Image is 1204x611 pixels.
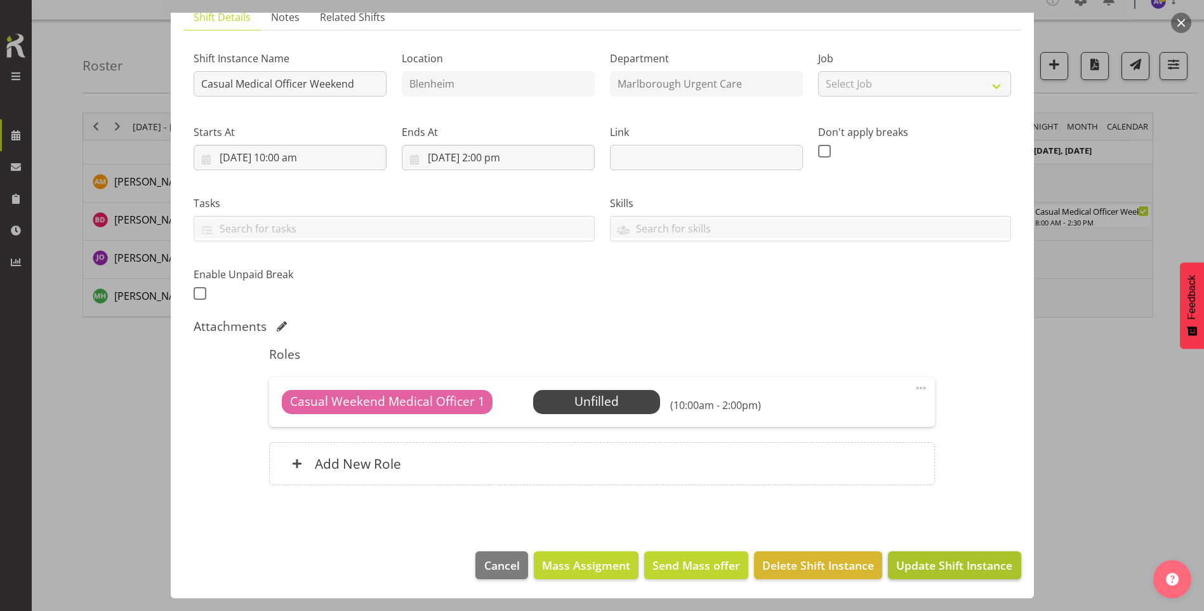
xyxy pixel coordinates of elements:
input: Click to select... [402,145,595,170]
span: Shift Details [194,10,251,25]
span: Notes [271,10,300,25]
label: Link [610,124,803,140]
label: Enable Unpaid Break [194,267,387,282]
input: Search for skills [611,218,1010,238]
button: Update Shift Instance [888,551,1021,579]
button: Feedback - Show survey [1180,262,1204,349]
label: Department [610,51,803,66]
button: Delete Shift Instance [754,551,882,579]
button: Send Mass offer [644,551,748,579]
label: Location [402,51,595,66]
input: Shift Instance Name [194,71,387,97]
span: Unfilled [574,393,619,410]
span: Feedback [1186,275,1198,319]
label: Tasks [194,196,595,211]
h6: (10:00am - 2:00pm) [670,399,761,412]
span: Update Shift Instance [896,557,1012,574]
h5: Roles [269,347,935,362]
span: Delete Shift Instance [762,557,874,574]
label: Shift Instance Name [194,51,387,66]
span: Send Mass offer [652,557,740,574]
img: help-xxl-2.png [1166,573,1179,586]
label: Ends At [402,124,595,140]
h6: Add New Role [315,455,401,472]
label: Skills [610,196,1011,211]
span: Related Shifts [320,10,385,25]
input: Click to select... [194,145,387,170]
label: Don't apply breaks [818,124,1011,140]
input: Search for tasks [194,218,594,238]
h5: Attachments [194,319,267,334]
label: Job [818,51,1011,66]
span: Cancel [484,557,520,574]
span: Casual Weekend Medical Officer 1 [290,393,485,411]
label: Starts At [194,124,387,140]
button: Cancel [475,551,527,579]
button: Mass Assigment [534,551,638,579]
span: Mass Assigment [542,557,630,574]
